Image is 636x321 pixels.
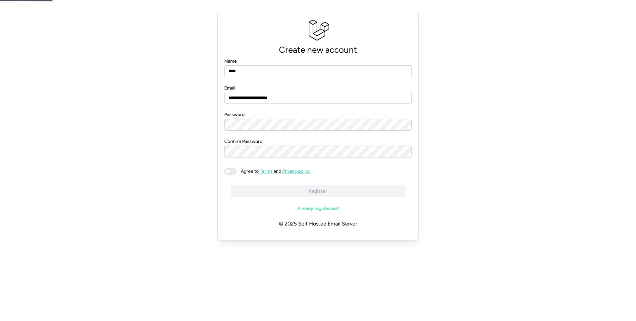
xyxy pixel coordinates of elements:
[224,138,262,145] label: Confirm Password
[231,203,405,215] a: Already registered?
[224,43,412,57] p: Create new account
[259,168,274,174] a: Terms
[241,168,259,174] span: Agree to
[224,215,412,233] p: © 2025 Self Hosted Email Server
[231,185,405,197] button: Register
[281,168,310,174] a: Privacy policy
[224,58,237,65] label: Name
[297,203,339,214] span: Already registered?
[237,168,310,175] span: and
[224,85,235,92] label: Email
[309,186,327,197] span: Register
[224,111,244,118] label: Password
